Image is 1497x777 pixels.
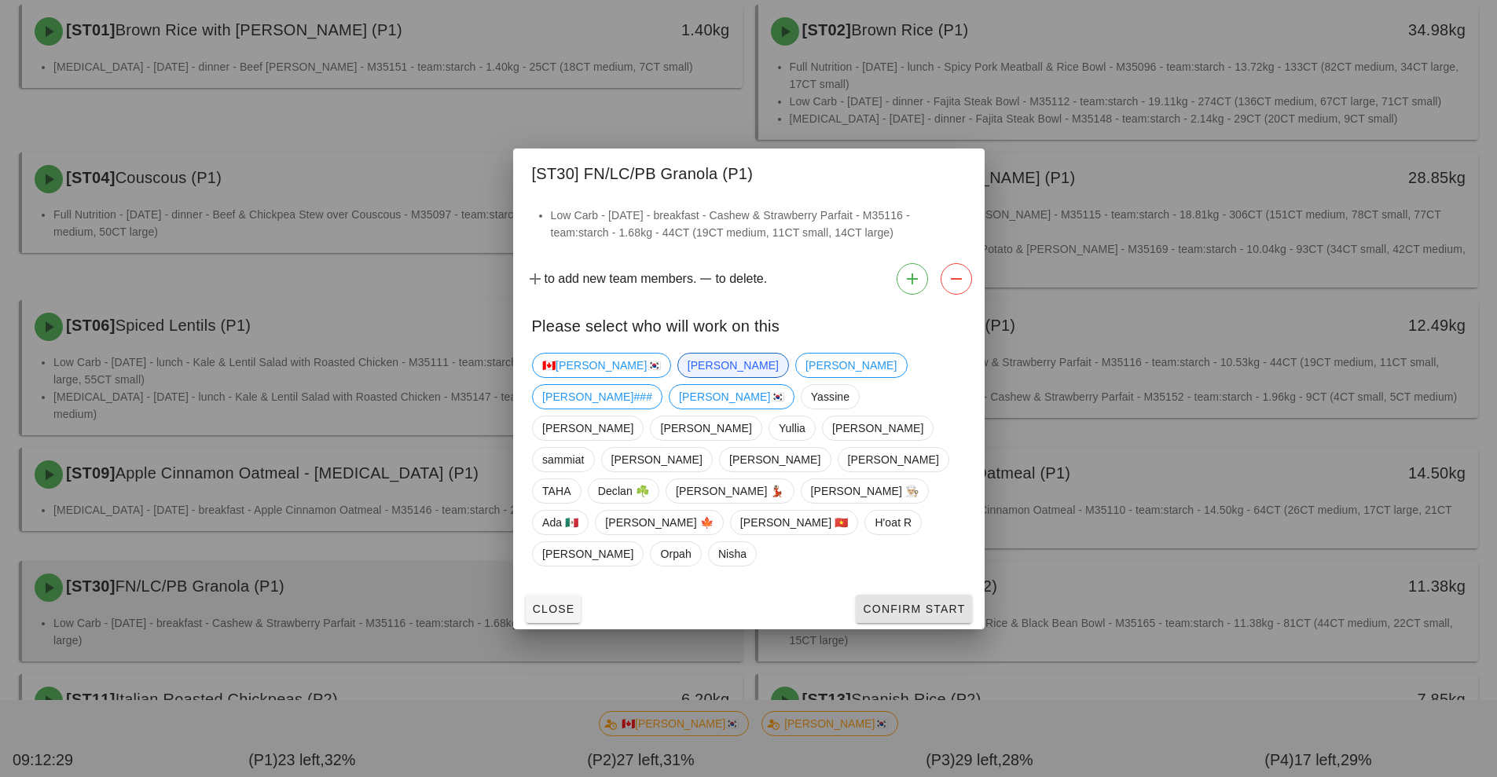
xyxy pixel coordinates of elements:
[856,595,971,623] button: Confirm Start
[687,354,778,377] span: [PERSON_NAME]
[805,354,897,377] span: [PERSON_NAME]
[729,448,820,471] span: [PERSON_NAME]
[597,479,648,503] span: Declan ☘️
[739,511,848,534] span: [PERSON_NAME] 🇻🇳
[542,511,578,534] span: Ada 🇲🇽
[551,207,966,241] li: Low Carb - [DATE] - breakfast - Cashew & Strawberry Parfait - M35116 - team:starch - 1.68kg - 44C...
[679,385,784,409] span: [PERSON_NAME]🇰🇷
[862,603,965,615] span: Confirm Start
[831,416,923,440] span: [PERSON_NAME]
[778,416,805,440] span: Yullia
[875,511,912,534] span: H'oat R
[810,479,919,503] span: [PERSON_NAME] 👨🏼‍🍳
[526,595,582,623] button: Close
[660,416,751,440] span: [PERSON_NAME]
[542,542,633,566] span: [PERSON_NAME]
[810,385,849,409] span: Yassine
[532,603,575,615] span: Close
[717,542,746,566] span: Nisha
[542,354,661,377] span: 🇨🇦[PERSON_NAME]🇰🇷
[611,448,702,471] span: [PERSON_NAME]
[847,448,938,471] span: [PERSON_NAME]
[513,148,985,194] div: [ST30] FN/LC/PB Granola (P1)
[660,542,691,566] span: Orpah
[542,416,633,440] span: [PERSON_NAME]
[542,385,652,409] span: [PERSON_NAME]###
[675,479,783,503] span: [PERSON_NAME] 💃🏽
[513,301,985,346] div: Please select who will work on this
[542,479,571,503] span: TAHA
[513,257,985,301] div: to add new team members. to delete.
[605,511,714,534] span: [PERSON_NAME] 🍁
[542,448,585,471] span: sammiat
